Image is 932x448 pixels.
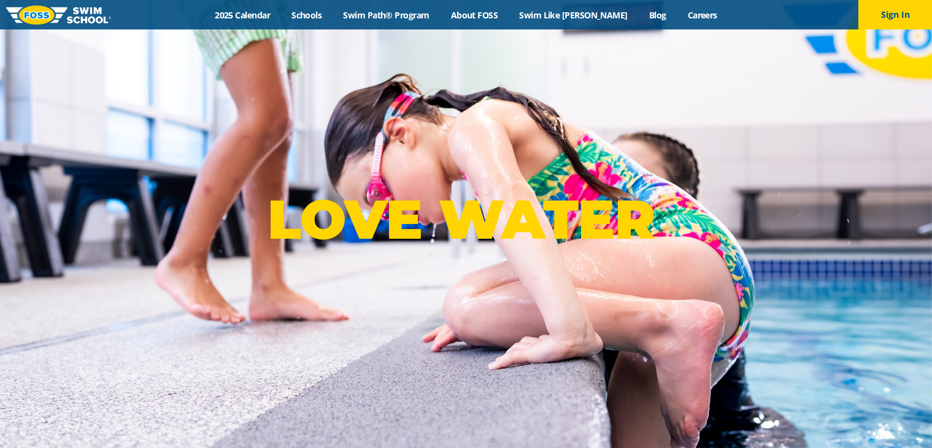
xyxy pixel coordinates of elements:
a: 2025 Calendar [204,9,281,21]
p: LOVE WATER [268,187,664,252]
a: Swim Path® Program [333,9,440,21]
img: FOSS Swim School Logo [6,6,111,25]
a: About FOSS [440,9,509,21]
a: Blog [638,9,677,21]
a: Swim Like [PERSON_NAME] [509,9,639,21]
a: Careers [677,9,728,21]
a: Schools [281,9,333,21]
sup: ® [655,199,664,214]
